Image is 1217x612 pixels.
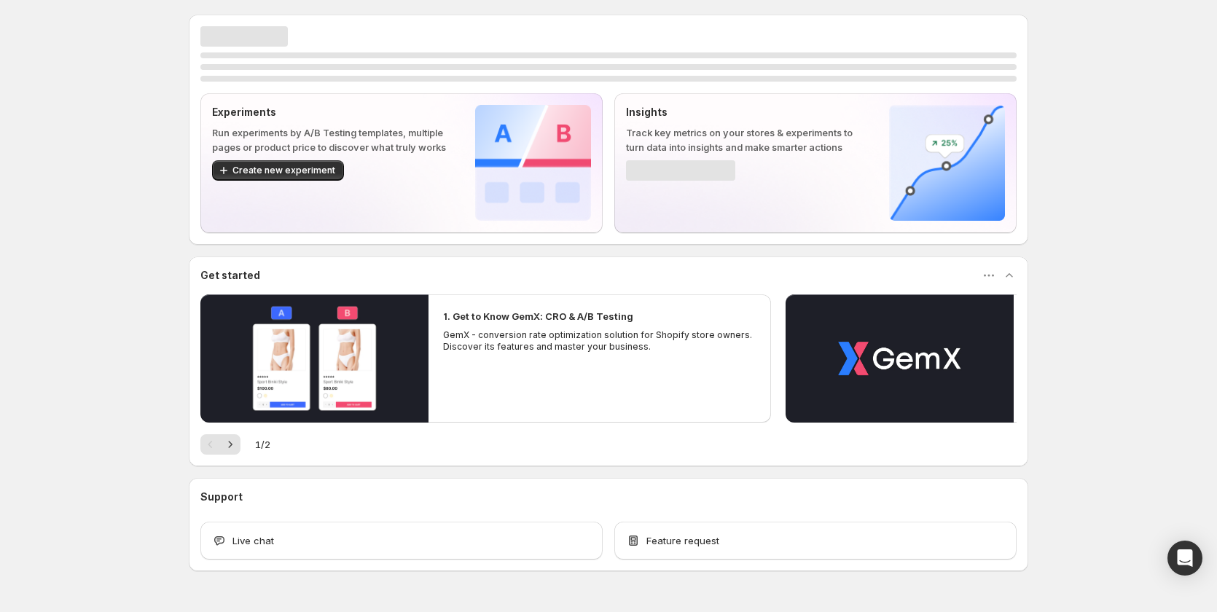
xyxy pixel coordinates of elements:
[475,105,591,221] img: Experiments
[786,294,1014,423] button: Play video
[626,125,866,154] p: Track key metrics on your stores & experiments to turn data into insights and make smarter actions
[626,105,866,119] p: Insights
[212,125,452,154] p: Run experiments by A/B Testing templates, multiple pages or product price to discover what truly ...
[443,329,756,353] p: GemX - conversion rate optimization solution for Shopify store owners. Discover its features and ...
[443,309,633,323] h2: 1. Get to Know GemX: CRO & A/B Testing
[212,105,452,119] p: Experiments
[1167,541,1202,576] div: Open Intercom Messenger
[255,437,270,452] span: 1 / 2
[200,434,240,455] nav: Pagination
[232,165,335,176] span: Create new experiment
[212,160,344,181] button: Create new experiment
[200,268,260,283] h3: Get started
[889,105,1005,221] img: Insights
[646,533,719,548] span: Feature request
[200,294,429,423] button: Play video
[200,490,243,504] h3: Support
[232,533,274,548] span: Live chat
[220,434,240,455] button: Next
